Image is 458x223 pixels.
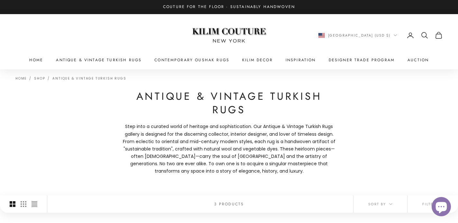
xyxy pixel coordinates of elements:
a: Inspiration [286,57,316,63]
a: Shop [34,76,45,81]
p: 3 products [214,201,244,207]
button: Sort by [353,195,407,213]
summary: Kilim Decor [242,57,273,63]
span: [GEOGRAPHIC_DATA] (USD $) [328,32,391,38]
nav: Breadcrumb [15,76,126,80]
a: Home [29,57,43,63]
img: Logo of Kilim Couture New York [189,20,269,51]
nav: Secondary navigation [318,31,443,39]
a: Designer Trade Program [329,57,395,63]
button: Change country or currency [318,32,397,38]
button: Switch to compact product images [32,195,37,213]
h1: Antique & Vintage Turkish Rugs [120,90,338,116]
nav: Primary navigation [15,57,443,63]
a: Antique & Vintage Turkish Rugs [52,76,126,81]
a: Home [15,76,27,81]
img: United States [318,33,325,38]
a: Antique & Vintage Turkish Rugs [56,57,142,63]
p: Step into a curated world of heritage and sophistication. Our Antique & Vintage Turkish Rugs gall... [120,123,338,175]
span: Sort by [368,201,392,207]
button: Switch to larger product images [10,195,15,213]
p: Couture for the Floor · Sustainably Handwoven [163,4,295,10]
button: Switch to smaller product images [21,195,26,213]
button: Filter (2) [408,195,458,213]
inbox-online-store-chat: Shopify online store chat [430,197,453,218]
a: Contemporary Oushak Rugs [154,57,229,63]
a: Auction [408,57,429,63]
